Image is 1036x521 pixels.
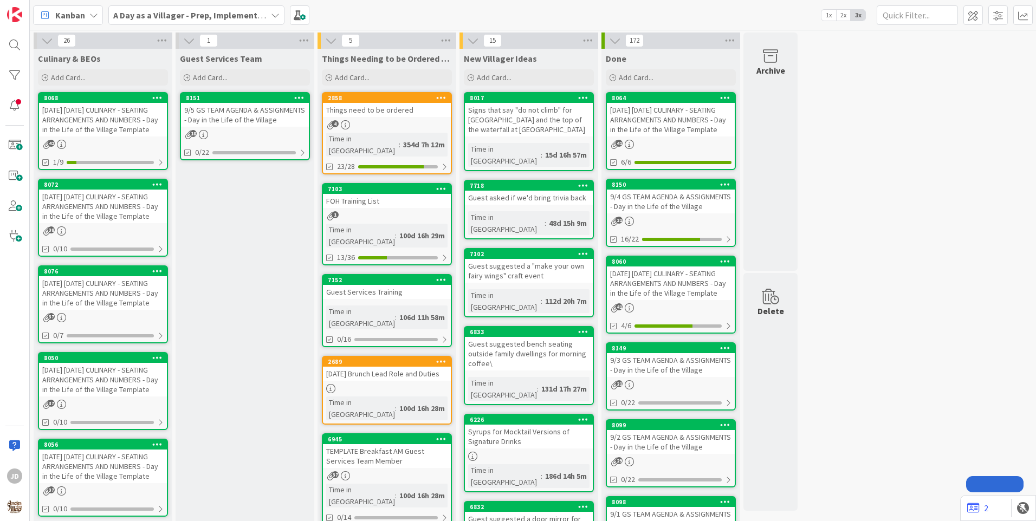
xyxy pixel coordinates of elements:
[606,419,736,487] a: 80999/2 GS TEAM AGENDA & ASSIGNMENTS - Day in the Life of the Village0/22
[470,416,593,424] div: 6226
[328,94,451,102] div: 2858
[53,157,63,168] span: 1/9
[612,344,735,352] div: 8149
[328,276,451,284] div: 7152
[477,73,511,82] span: Add Card...
[113,10,307,21] b: A Day as a Villager - Prep, Implement and Execute
[44,94,167,102] div: 8068
[399,139,400,151] span: :
[39,103,167,136] div: [DATE] [DATE] CULINARY - SEATING ARRANGEMENTS AND NUMBERS - Day in the Life of the Village Template
[470,503,593,511] div: 6832
[48,400,55,407] span: 37
[612,258,735,265] div: 8060
[607,420,735,454] div: 80999/2 GS TEAM AGENDA & ASSIGNMENTS - Day in the Life of the Village
[607,353,735,377] div: 9/3 GS TEAM AGENDA & ASSIGNMENTS - Day in the Life of the Village
[607,93,735,103] div: 8064
[545,217,546,229] span: :
[39,363,167,396] div: [DATE] [DATE] CULINARY - SEATING ARRANGEMENTS AND NUMBERS - Day in the Life of the Village Template
[39,93,167,136] div: 8068[DATE] [DATE] CULINARY - SEATING ARRANGEMENTS AND NUMBERS - Day in the Life of the Village Te...
[468,377,537,401] div: Time in [GEOGRAPHIC_DATA]
[395,311,397,323] span: :
[39,180,167,190] div: 8072
[328,358,451,366] div: 2689
[181,93,309,103] div: 8151
[470,94,593,102] div: 8017
[39,266,167,310] div: 8076[DATE] [DATE] CULINARY - SEATING ARRANGEMENTS AND NUMBERS - Day in the Life of the Village Te...
[38,179,168,257] a: 8072[DATE] [DATE] CULINARY - SEATING ARRANGEMENTS AND NUMBERS - Day in the Life of the Village Te...
[464,53,537,64] span: New Villager Ideas
[323,367,451,381] div: [DATE] Brunch Lead Role and Duties
[328,185,451,193] div: 7103
[397,402,448,414] div: 100d 16h 28m
[48,313,55,320] span: 37
[542,149,590,161] div: 15d 16h 57m
[607,343,735,377] div: 81499/3 GS TEAM AGENDA & ASSIGNMENTS - Day in the Life of the Village
[821,10,836,21] span: 1x
[53,243,67,255] span: 0/10
[616,303,623,310] span: 41
[323,103,451,117] div: Things need to be ordered
[483,34,502,47] span: 15
[322,92,452,174] a: 2858Things need to be orderedTime in [GEOGRAPHIC_DATA]:354d 7h 12m23/28
[326,396,395,420] div: Time in [GEOGRAPHIC_DATA]
[465,103,593,136] div: Signs that say "do not climb" for [GEOGRAPHIC_DATA] and the top of the waterfall at [GEOGRAPHIC_D...
[607,190,735,213] div: 9/4 GS TEAM AGENDA & ASSIGNMENTS - Day in the Life of the Village
[39,440,167,450] div: 8056
[337,252,355,263] span: 13/36
[39,353,167,363] div: 8050
[323,93,451,103] div: 2858
[465,191,593,205] div: Guest asked if we'd bring trivia back
[465,249,593,259] div: 7102
[465,415,593,448] div: 6226Syrups for Mocktail Versions of Signature Drinks
[39,450,167,483] div: [DATE] [DATE] CULINARY - SEATING ARRANGEMENTS AND NUMBERS - Day in the Life of the Village Template
[48,140,55,147] span: 42
[607,420,735,430] div: 8099
[616,217,623,224] span: 21
[39,180,167,223] div: 8072[DATE] [DATE] CULINARY - SEATING ARRANGEMENTS AND NUMBERS - Day in the Life of the Village Te...
[607,343,735,353] div: 8149
[322,356,452,425] a: 2689[DATE] Brunch Lead Role and DutiesTime in [GEOGRAPHIC_DATA]:100d 16h 28m
[465,327,593,370] div: 6833Guest suggested bench seating outside family dwellings for morning coffee\
[39,190,167,223] div: [DATE] [DATE] CULINARY - SEATING ARRANGEMENTS AND NUMBERS - Day in the Life of the Village Template
[541,149,542,161] span: :
[323,285,451,299] div: Guest Services Training
[877,5,958,25] input: Quick Filter...
[186,94,309,102] div: 8151
[612,181,735,188] div: 8150
[465,502,593,512] div: 6832
[621,320,631,331] span: 4/6
[464,414,594,492] a: 6226Syrups for Mocktail Versions of Signature DrinksTime in [GEOGRAPHIC_DATA]:186d 14h 5m
[322,183,452,265] a: 7103FOH Training ListTime in [GEOGRAPHIC_DATA]:100d 16h 29m13/36
[39,93,167,103] div: 8068
[44,268,167,275] div: 8076
[836,10,851,21] span: 2x
[470,182,593,190] div: 7718
[607,497,735,507] div: 8098
[332,211,339,218] span: 1
[38,439,168,517] a: 8056[DATE] [DATE] CULINARY - SEATING ARRANGEMENTS AND NUMBERS - Day in the Life of the Village Te...
[546,217,590,229] div: 48d 15h 9m
[542,470,590,482] div: 186d 14h 5m
[607,103,735,136] div: [DATE] [DATE] CULINARY - SEATING ARRANGEMENTS AND NUMBERS - Day in the Life of the Village Template
[612,421,735,429] div: 8099
[395,490,397,502] span: :
[607,180,735,213] div: 81509/4 GS TEAM AGENDA & ASSIGNMENTS - Day in the Life of the Village
[465,93,593,136] div: 8017Signs that say "do not climb" for [GEOGRAPHIC_DATA] and the top of the waterfall at [GEOGRAPH...
[542,295,590,307] div: 112d 20h 7m
[851,10,865,21] span: 3x
[606,342,736,411] a: 81499/3 GS TEAM AGENDA & ASSIGNMENTS - Day in the Life of the Village0/22
[38,53,101,64] span: Culinary & BEOs
[397,311,448,323] div: 106d 11h 58m
[180,53,262,64] span: Guest Services Team
[195,147,209,158] span: 0/22
[323,434,451,468] div: 6945TEMPLATE Breakfast AM Guest Services Team Member
[465,259,593,283] div: Guest suggested a "make your own fairy wings" craft event
[612,498,735,506] div: 8098
[53,416,67,428] span: 0/10
[323,184,451,208] div: 7103FOH Training List
[39,276,167,310] div: [DATE] [DATE] CULINARY - SEATING ARRANGEMENTS AND NUMBERS - Day in the Life of the Village Template
[465,249,593,283] div: 7102Guest suggested a "make your own fairy wings" craft event
[323,357,451,367] div: 2689
[465,93,593,103] div: 8017
[55,9,85,22] span: Kanban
